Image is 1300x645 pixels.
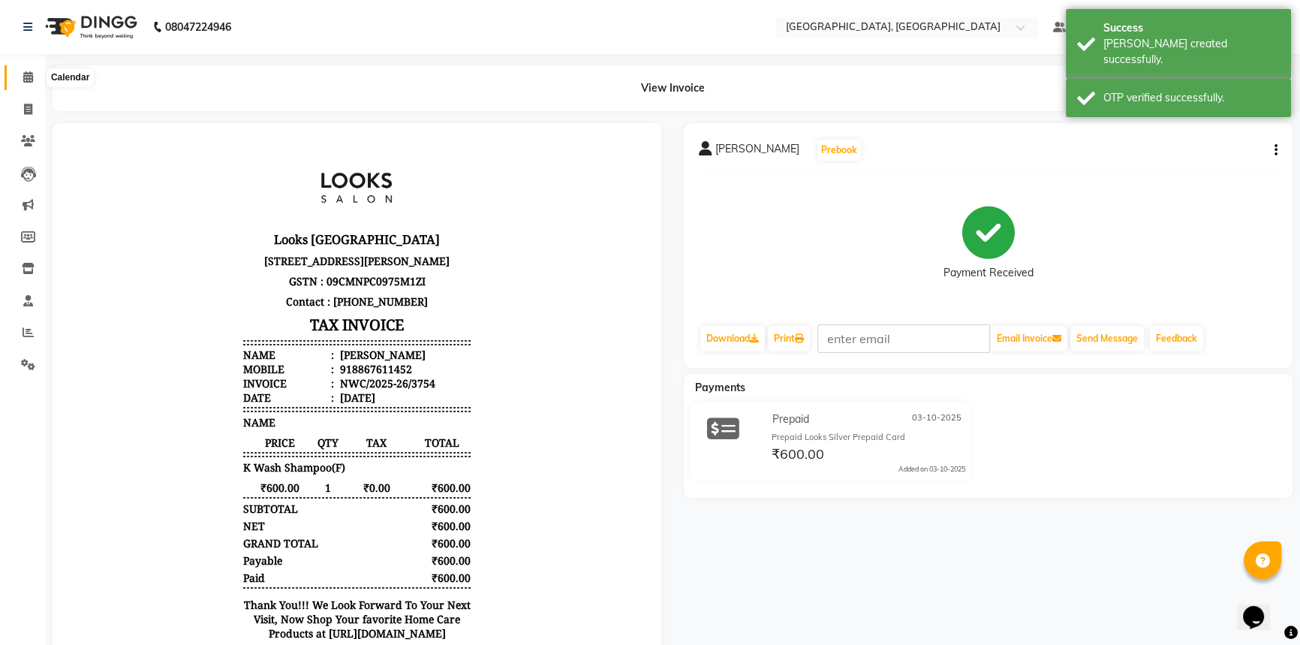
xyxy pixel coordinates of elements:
div: ₹600.00 [344,433,403,447]
span: PRICE [176,297,248,312]
span: NAME [176,277,208,291]
div: ₹600.00 [344,363,403,378]
h3: Looks [GEOGRAPHIC_DATA] [176,90,402,113]
img: logo [38,6,141,48]
div: OTP verified successfully. [1103,90,1280,106]
a: Download [700,326,765,351]
span: ₹600.00 [345,342,402,357]
span: Payments [695,381,745,394]
div: GRAND TOTAL [176,398,251,412]
span: ₹600.00 [772,445,824,466]
span: QTY [248,297,272,312]
button: Prebook [817,140,861,161]
div: Payment Received [943,265,1034,281]
input: enter email [817,324,990,353]
span: ₹600.00 [176,342,248,357]
p: Thank You!!! We Look Forward To Your Next Visit, Now Shop Your favorite Home Care Products at [UR... [176,460,402,502]
a: Print [768,326,810,351]
div: NWC/2025-26/3754 [269,238,368,252]
a: Feedback [1150,326,1203,351]
div: 918867611452 [269,224,345,238]
p: [STREET_ADDRESS][PERSON_NAME] [176,113,402,133]
iframe: chat widget [1237,585,1285,630]
span: : [263,224,266,238]
div: ₹600.00 [344,381,403,395]
div: NET [176,381,197,395]
span: 1 [248,342,272,357]
span: [PERSON_NAME] [715,141,799,162]
div: SUBTOTAL [176,363,230,378]
div: Calendar [47,69,93,87]
div: Added on 03-10-2025 [898,464,965,475]
div: Invoice [176,238,266,252]
div: View Invoice [53,65,1292,111]
div: [DATE] [269,252,308,267]
span: K Wash Shampoo(F) [176,322,278,336]
div: ₹600.00 [344,415,403,429]
div: Prepaid Looks Silver Prepaid Card [772,431,964,444]
h3: TAX INVOICE [176,173,402,200]
div: Success [1103,20,1280,36]
div: Payable [176,415,215,429]
button: Email Invoice [991,326,1067,351]
span: : [263,252,266,267]
div: Paid [176,433,197,447]
span: : [263,238,266,252]
p: Contact : [PHONE_NUMBER] [176,153,402,173]
span: 03-10-2025 [912,411,961,427]
span: TOTAL [345,297,402,312]
button: Send Message [1070,326,1144,351]
div: ₹600.00 [344,398,403,412]
div: Date [176,252,266,267]
b: 08047224946 [165,6,231,48]
div: [PERSON_NAME] [269,209,358,224]
span: Prepaid [772,411,809,427]
div: Mobile [176,224,266,238]
span: : [263,209,266,224]
div: Name [176,209,266,224]
span: ₹0.00 [272,342,345,357]
p: GSTN : 09CMNPC0975M1ZI [176,133,402,153]
img: file_1750567345576.jpg [233,12,345,87]
div: Bill created successfully. [1103,36,1280,68]
span: TAX [272,297,345,312]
